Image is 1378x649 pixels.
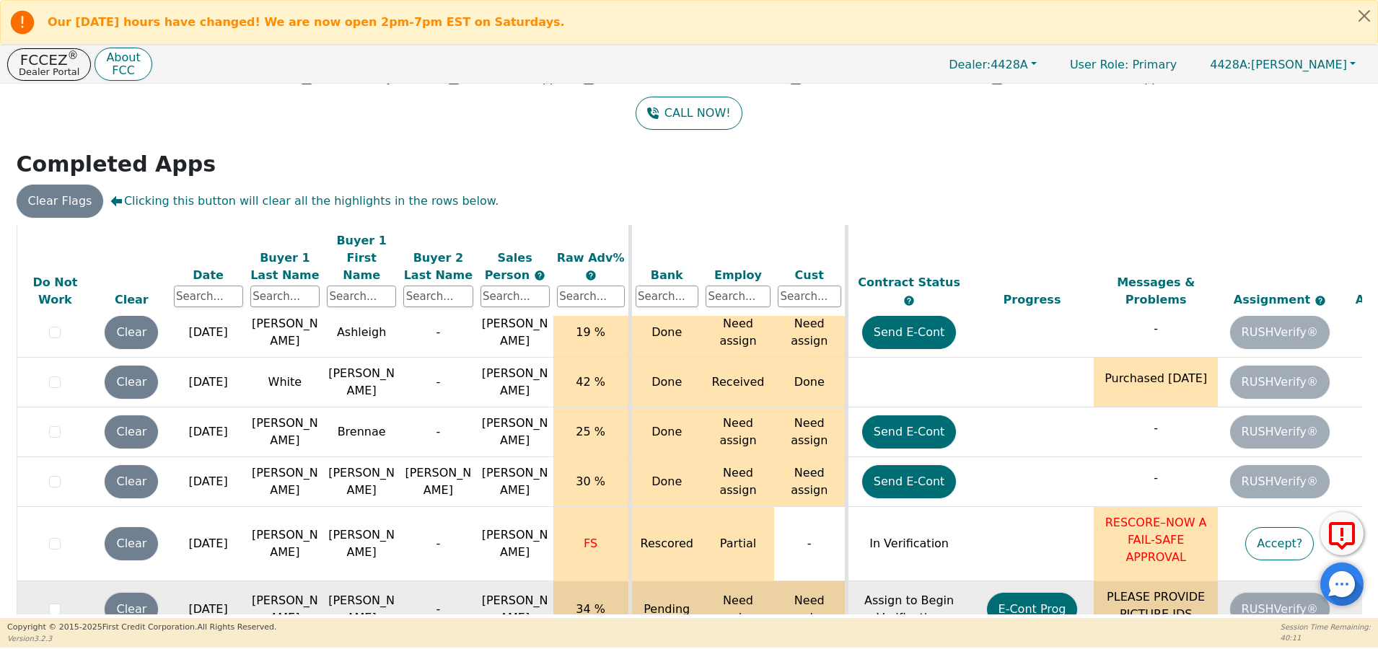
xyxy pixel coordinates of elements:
td: Ashleigh [323,308,400,358]
div: Date [174,266,243,283]
td: Done [630,308,702,358]
td: [PERSON_NAME] [247,507,323,581]
input: Search... [636,286,699,307]
p: FCC [106,65,140,76]
td: [DATE] [170,507,247,581]
span: 19 % [576,325,605,339]
td: [PERSON_NAME] [323,457,400,507]
span: [PERSON_NAME] [1210,58,1347,71]
div: Bank [636,266,699,283]
span: FS [584,537,597,550]
span: [PERSON_NAME] [482,416,548,447]
div: Cust [778,266,841,283]
td: [PERSON_NAME] [247,457,323,507]
span: 30 % [576,474,605,488]
input: Search... [250,286,320,307]
span: Dealer: [949,58,991,71]
p: Purchased [DATE] [1097,370,1214,387]
td: - [400,358,476,407]
td: [PERSON_NAME] [323,358,400,407]
strong: Completed Apps [17,151,216,177]
p: - [1097,420,1214,437]
button: Clear Flags [17,185,104,218]
span: Contract Status [858,275,960,289]
button: Clear [105,366,158,399]
b: Our [DATE] hours have changed! We are now open 2pm-7pm EST on Saturdays. [48,15,565,29]
td: - [400,407,476,457]
td: [DATE] [170,457,247,507]
button: CALL NOW! [636,97,742,130]
input: Search... [706,286,771,307]
td: Pending [630,581,702,638]
span: 42 % [576,375,605,389]
td: Need assign [702,581,774,638]
button: AboutFCC [95,48,152,81]
td: [PERSON_NAME] [323,581,400,638]
button: Send E-Cont [862,415,957,449]
span: [PERSON_NAME] [482,593,548,624]
span: All Rights Reserved. [197,622,276,632]
button: Clear [105,415,158,449]
button: Clear [105,527,158,560]
p: RESCORE–NOW A FAIL-SAFE APPROVAL [1097,514,1214,566]
button: Accept? [1245,527,1314,560]
td: Need assign [774,407,846,457]
input: Search... [480,286,550,307]
div: Buyer 1 First Name [327,231,396,283]
span: 4428A: [1210,58,1251,71]
button: Close alert [1351,1,1377,30]
td: Need assign [774,457,846,507]
button: Send E-Cont [862,316,957,349]
button: Report Error to FCC [1320,512,1364,555]
button: Clear [105,316,158,349]
td: - [774,507,846,581]
p: 40:11 [1281,632,1371,643]
td: - [400,581,476,638]
p: About [106,52,140,63]
button: 4428A:[PERSON_NAME] [1195,53,1371,76]
div: Employ [706,266,771,283]
span: 34 % [576,602,605,616]
p: Dealer Portal [19,67,79,76]
p: - [1097,469,1214,487]
td: Done [630,457,702,507]
td: Received [702,358,774,407]
td: [PERSON_NAME] [247,407,323,457]
td: [PERSON_NAME] [247,581,323,638]
input: Search... [778,286,841,307]
span: User Role : [1070,58,1128,71]
td: [PERSON_NAME] [400,457,476,507]
td: Done [774,358,846,407]
td: Done [630,407,702,457]
div: Buyer 1 Last Name [250,249,320,283]
td: Rescored [630,507,702,581]
td: Need assign [774,308,846,358]
p: Version 3.2.3 [7,633,276,644]
p: - [1097,320,1214,337]
td: Done [630,358,702,407]
button: Clear [105,593,158,626]
td: Need assign [702,407,774,457]
span: Assignment [1234,293,1315,306]
span: Raw Adv% [557,250,625,264]
td: In Verification [846,507,970,581]
span: 4428A [949,58,1028,71]
td: [PERSON_NAME] [247,308,323,358]
span: [PERSON_NAME] [482,528,548,559]
div: Progress [974,291,1091,309]
td: Brennae [323,407,400,457]
td: [DATE] [170,407,247,457]
td: [DATE] [170,358,247,407]
td: Need assign [702,308,774,358]
td: White [247,358,323,407]
div: Messages & Problems [1097,274,1214,309]
td: [PERSON_NAME] [323,507,400,581]
span: 25 % [576,425,605,438]
span: [PERSON_NAME] [482,366,548,397]
p: PLEASE PROVIDE PICTURE IDS [1097,588,1214,623]
button: E-Cont Prog [987,593,1078,626]
p: Session Time Remaining: [1281,622,1371,632]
